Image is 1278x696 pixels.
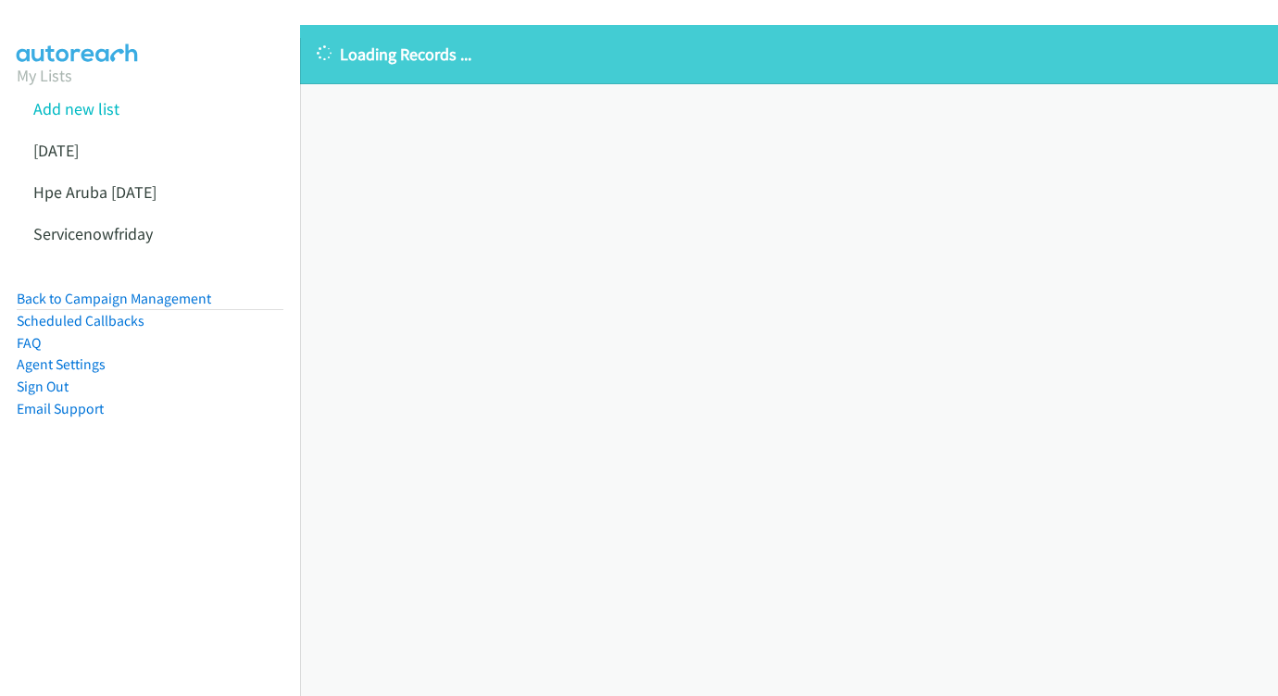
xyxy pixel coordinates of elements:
a: Back to Campaign Management [17,290,211,307]
a: Servicenowfriday [33,223,153,244]
a: Hpe Aruba [DATE] [33,181,157,203]
a: Agent Settings [17,355,106,373]
p: Loading Records ... [317,42,1261,67]
a: Scheduled Callbacks [17,312,144,329]
a: Email Support [17,400,104,417]
a: FAQ [17,334,41,352]
a: Sign Out [17,378,69,395]
a: Add new list [33,98,119,119]
a: My Lists [17,65,72,86]
a: [DATE] [33,140,79,161]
